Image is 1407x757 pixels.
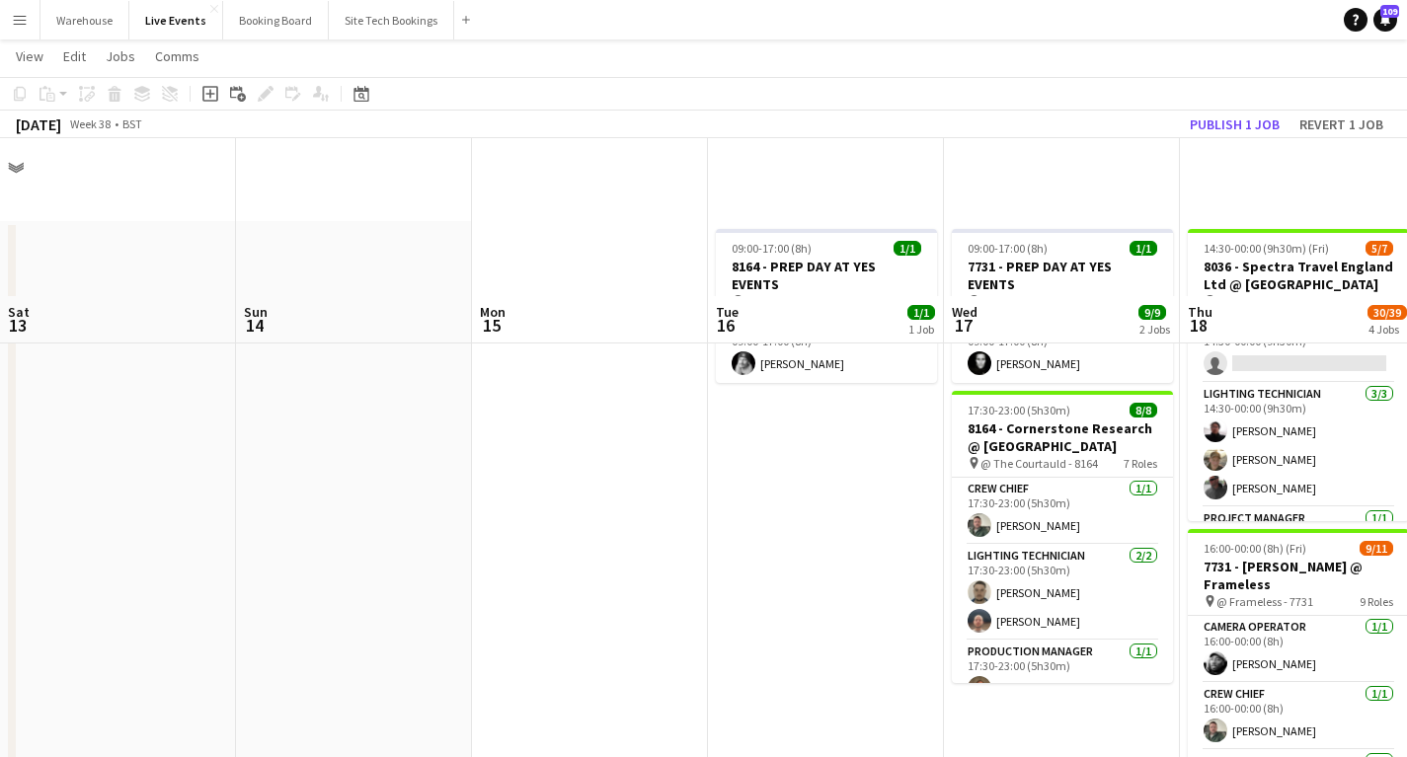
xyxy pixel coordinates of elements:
[244,303,268,321] span: Sun
[1138,305,1166,320] span: 9/9
[1360,594,1393,609] span: 9 Roles
[952,316,1173,383] app-card-role: Sound Operator1/109:00-17:00 (8h)[PERSON_NAME]
[1366,241,1393,256] span: 5/7
[1204,541,1306,556] span: 16:00-00:00 (8h) (Fri)
[1182,112,1288,137] button: Publish 1 job
[952,229,1173,383] app-job-card: 09:00-17:00 (8h)1/17731 - PREP DAY AT YES EVENTS 7731 - PREP DAY AT YES EVENTS1 RoleSound Operato...
[952,545,1173,641] app-card-role: Lighting Technician2/217:30-23:00 (5h30m)[PERSON_NAME][PERSON_NAME]
[1188,303,1212,321] span: Thu
[1130,241,1157,256] span: 1/1
[949,314,977,337] span: 17
[98,43,143,69] a: Jobs
[716,229,937,383] app-job-card: 09:00-17:00 (8h)1/18164 - PREP DAY AT YES EVENTS 8164 - PREP DAY AT YES EVENTS1 RoleSound Operato...
[1380,5,1399,18] span: 109
[952,258,1173,293] h3: 7731 - PREP DAY AT YES EVENTS
[907,305,935,320] span: 1/1
[716,258,937,293] h3: 8164 - PREP DAY AT YES EVENTS
[40,1,129,39] button: Warehouse
[952,419,1173,455] h3: 8164 - Cornerstone Research @ [GEOGRAPHIC_DATA]
[477,314,506,337] span: 15
[968,241,1048,256] span: 09:00-17:00 (8h)
[893,294,921,309] span: 1 Role
[16,47,43,65] span: View
[1368,322,1406,337] div: 4 Jobs
[241,314,268,337] span: 14
[1360,294,1393,309] span: 5 Roles
[1373,8,1397,32] a: 109
[713,314,739,337] span: 16
[968,403,1070,417] span: 17:30-23:00 (5h30m)
[1360,541,1393,556] span: 9/11
[155,47,199,65] span: Comms
[894,241,921,256] span: 1/1
[1204,241,1329,256] span: 14:30-00:00 (9h30m) (Fri)
[480,303,506,321] span: Mon
[732,241,812,256] span: 09:00-17:00 (8h)
[5,314,30,337] span: 13
[129,1,223,39] button: Live Events
[952,641,1173,708] app-card-role: Production Manager1/117:30-23:00 (5h30m)[PERSON_NAME]
[716,316,937,383] app-card-role: Sound Operator1/109:00-17:00 (8h)[PERSON_NAME]
[1216,294,1360,309] span: @ [GEOGRAPHIC_DATA] - 8036
[223,1,329,39] button: Booking Board
[952,303,977,321] span: Wed
[1130,403,1157,417] span: 8/8
[147,43,207,69] a: Comms
[63,47,86,65] span: Edit
[329,1,454,39] button: Site Tech Bookings
[744,294,893,309] span: 8164 - PREP DAY AT YES EVENTS
[122,116,142,131] div: BST
[1291,112,1391,137] button: Revert 1 job
[16,114,61,134] div: [DATE]
[908,322,934,337] div: 1 Job
[1185,314,1212,337] span: 18
[1124,456,1157,471] span: 7 Roles
[952,478,1173,545] app-card-role: Crew Chief1/117:30-23:00 (5h30m)[PERSON_NAME]
[106,47,135,65] span: Jobs
[8,303,30,321] span: Sat
[65,116,115,131] span: Week 38
[980,456,1098,471] span: @ The Courtauld - 8164
[1129,294,1157,309] span: 1 Role
[8,43,51,69] a: View
[1368,305,1407,320] span: 30/39
[55,43,94,69] a: Edit
[980,294,1129,309] span: 7731 - PREP DAY AT YES EVENTS
[716,303,739,321] span: Tue
[1139,322,1170,337] div: 2 Jobs
[952,391,1173,683] app-job-card: 17:30-23:00 (5h30m)8/88164 - Cornerstone Research @ [GEOGRAPHIC_DATA] @ The Courtauld - 81647 Rol...
[1216,594,1313,609] span: @ Frameless - 7731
